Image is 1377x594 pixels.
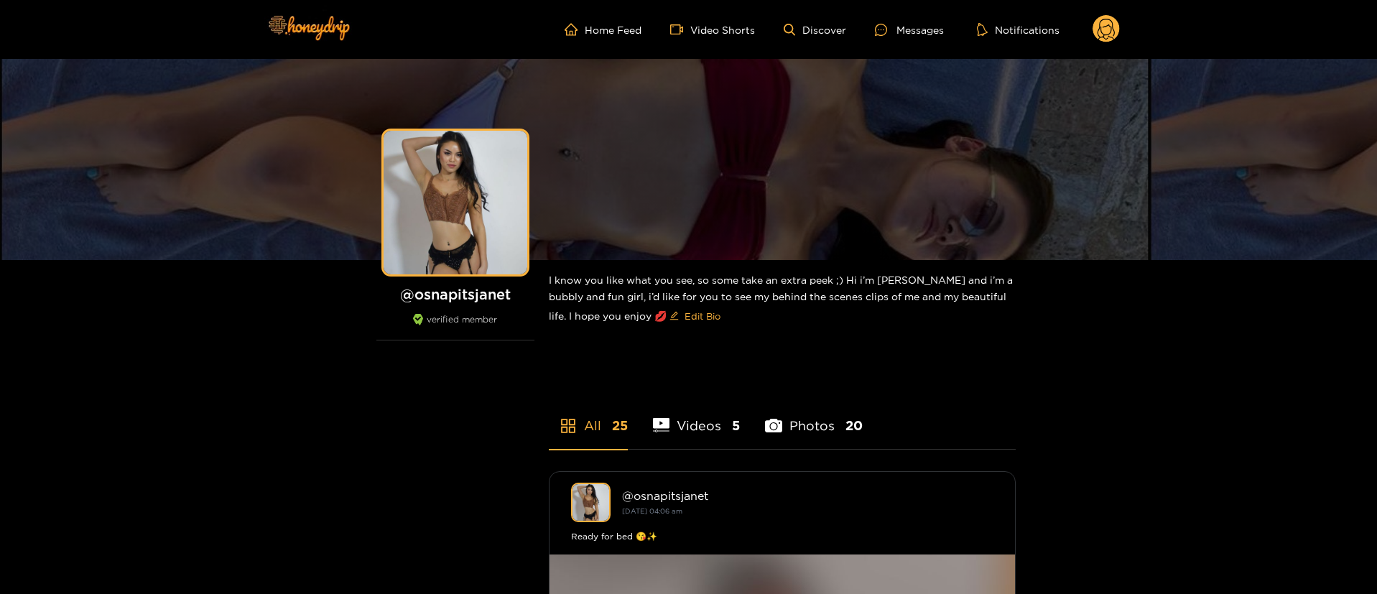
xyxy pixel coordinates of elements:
[732,417,740,435] span: 5
[571,529,993,544] div: Ready for bed 😘✨
[845,417,863,435] span: 20
[612,417,628,435] span: 25
[669,311,679,322] span: edit
[560,417,577,435] span: appstore
[376,314,534,340] div: verified member
[565,23,641,36] a: Home Feed
[622,507,682,515] small: [DATE] 04:06 am
[670,23,755,36] a: Video Shorts
[622,489,993,502] div: @ osnapitsjanet
[549,384,628,449] li: All
[653,384,741,449] li: Videos
[549,260,1016,339] div: I know you like what you see, so some take an extra peek ;) Hi i’m [PERSON_NAME] and i’m a bubbly...
[571,483,611,522] img: osnapitsjanet
[784,24,846,36] a: Discover
[376,285,534,303] h1: @ osnapitsjanet
[875,22,944,38] div: Messages
[685,309,720,323] span: Edit Bio
[670,23,690,36] span: video-camera
[565,23,585,36] span: home
[765,384,863,449] li: Photos
[973,22,1064,37] button: Notifications
[667,305,723,328] button: editEdit Bio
